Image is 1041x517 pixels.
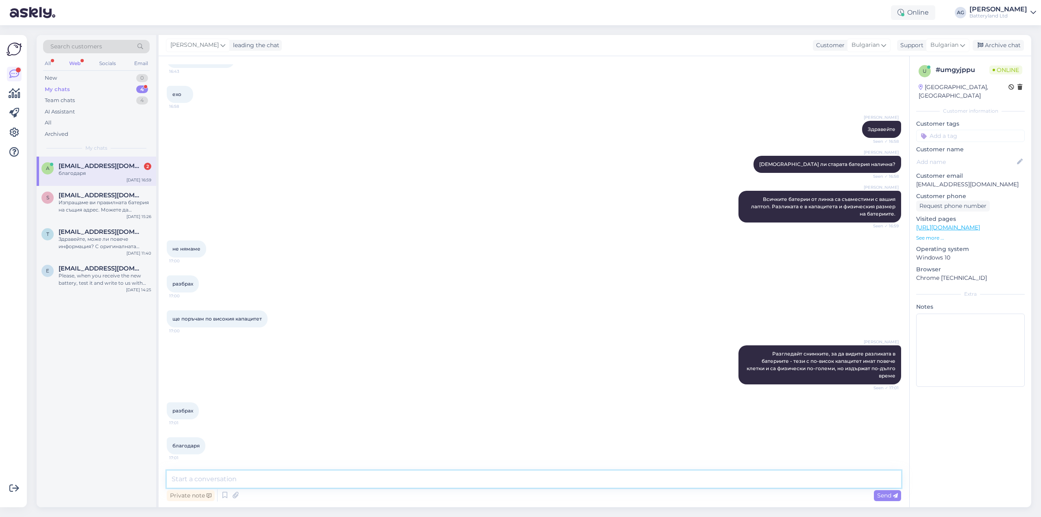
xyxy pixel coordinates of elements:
span: Send [877,492,898,499]
span: [PERSON_NAME] [864,339,899,345]
span: ще поръчам по високия капацитет [172,316,262,322]
div: AG [955,7,966,18]
div: [DATE] 11:40 [126,250,151,256]
p: [EMAIL_ADDRESS][DOMAIN_NAME] [916,180,1025,189]
div: New [45,74,57,82]
div: Online [891,5,935,20]
span: 17:01 [169,455,200,461]
div: Email [133,58,150,69]
div: Team chats [45,96,75,105]
p: Customer tags [916,120,1025,128]
span: Seen ✓ 16:59 [868,223,899,229]
span: 17:01 [169,420,200,426]
span: [PERSON_NAME] [864,184,899,190]
span: 16:58 [169,103,200,109]
span: 16:43 [169,68,200,74]
span: разбрах [172,408,193,414]
span: Seen ✓ 16:58 [868,138,899,144]
span: [DEMOGRAPHIC_DATA] ли старата батерия налична? [759,161,895,167]
p: Customer phone [916,192,1025,201]
span: 17:00 [169,258,200,264]
p: Windows 10 [916,253,1025,262]
div: Archive chat [973,40,1024,51]
span: разбрах [172,281,193,287]
span: T [46,231,49,237]
div: AI Assistant [45,108,75,116]
span: ехо [172,91,181,97]
span: Seen ✓ 17:01 [868,385,899,391]
span: Bulgarian [852,41,880,50]
div: All [43,58,52,69]
span: Tent_ttt@abv.bg [59,228,143,236]
div: [GEOGRAPHIC_DATA], [GEOGRAPHIC_DATA] [919,83,1008,100]
img: Askly Logo [7,41,22,57]
div: Socials [98,58,118,69]
span: Всичките батерии от линка са съвместими с вашия лаптоп. Разликата е в капацитета и физическия раз... [751,196,897,217]
span: [PERSON_NAME] [864,149,899,155]
p: Visited pages [916,215,1025,223]
span: благодаря [172,443,200,449]
div: [PERSON_NAME] [969,6,1027,13]
div: Support [897,41,923,50]
div: Please, when you receive the new battery, test it and write to us with your feedback. [59,272,151,287]
p: Browser [916,265,1025,274]
p: Notes [916,303,1025,311]
div: благодаря [59,170,151,177]
span: [PERSON_NAME] [170,41,219,50]
span: 17:00 [169,328,200,334]
input: Add name [917,157,1015,166]
div: Изпращаме ви правилната батерия на същия адрес. Можете да проследите доставката на този линк [URL... [59,199,151,214]
span: 17:00 [169,293,200,299]
span: Online [989,65,1022,74]
p: Chrome [TECHNICAL_ID] [916,274,1025,282]
input: Add a tag [916,130,1025,142]
div: # umgyjppu [936,65,989,75]
div: [DATE] 15:26 [126,214,151,220]
div: Customer information [916,107,1025,115]
div: [DATE] 16:59 [126,177,151,183]
span: My chats [85,144,107,152]
span: s [46,194,49,201]
span: Разгледайт снимките, за да видите разликата в батериите - тези с по-висок капацитет имат повече к... [747,351,897,379]
div: Web [68,58,82,69]
div: Request phone number [916,201,990,212]
span: [PERSON_NAME] [864,114,899,120]
span: Seen ✓ 16:58 [868,173,899,179]
span: androprobg@gmail.com [59,162,143,170]
span: не нямаме [172,246,200,252]
span: Bulgarian [930,41,958,50]
div: [DATE] 14:25 [126,287,151,293]
p: See more ... [916,234,1025,242]
span: Здравейте [868,126,895,132]
p: Customer name [916,145,1025,154]
span: skrjanc.simon@gmail.com [59,192,143,199]
a: [URL][DOMAIN_NAME] [916,224,980,231]
div: leading the chat [230,41,279,50]
div: Batteryland Ltd [969,13,1027,19]
div: Archived [45,130,68,138]
span: a [46,165,50,171]
span: eduardharsing@yahoo.com [59,265,143,272]
div: Extra [916,290,1025,298]
div: Private note [167,490,215,501]
span: Search customers [50,42,102,51]
span: e [46,268,49,274]
a: [PERSON_NAME]Batteryland Ltd [969,6,1036,19]
div: 4 [136,85,148,94]
span: u [923,68,927,74]
div: Здравейте, може ли повече информация? С оригиналната батерия ли ползвате прахосмукачката или със ... [59,236,151,250]
div: 0 [136,74,148,82]
div: My chats [45,85,70,94]
p: Customer email [916,172,1025,180]
p: Operating system [916,245,1025,253]
div: 2 [144,163,151,170]
div: Customer [813,41,845,50]
div: All [45,119,52,127]
div: 4 [136,96,148,105]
